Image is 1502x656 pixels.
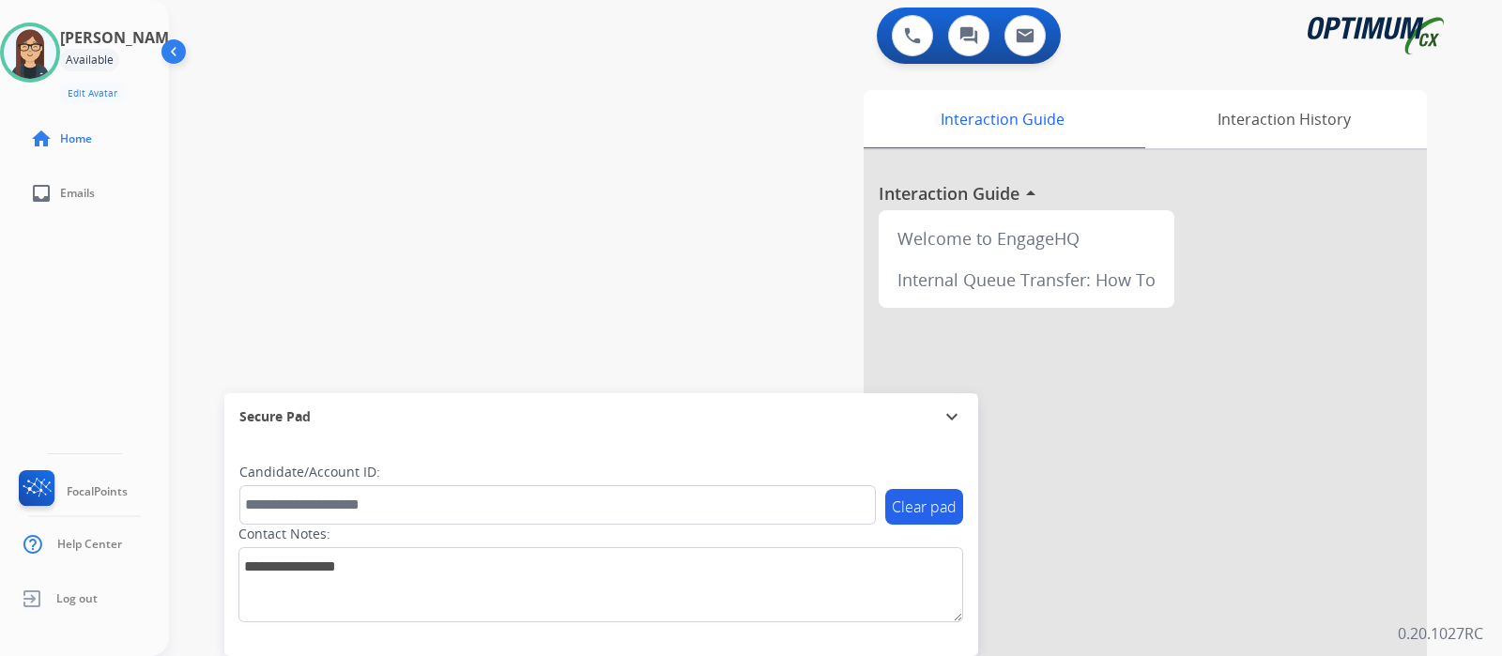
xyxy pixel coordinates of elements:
[60,83,125,104] button: Edit Avatar
[56,591,98,606] span: Log out
[1398,622,1483,645] p: 0.20.1027RC
[15,470,128,513] a: FocalPoints
[885,489,963,525] button: Clear pad
[57,537,122,552] span: Help Center
[60,131,92,146] span: Home
[60,186,95,201] span: Emails
[60,49,119,71] div: Available
[864,90,1141,148] div: Interaction Guide
[238,525,330,543] label: Contact Notes:
[4,26,56,79] img: avatar
[886,259,1167,300] div: Internal Queue Transfer: How To
[239,407,311,426] span: Secure Pad
[67,484,128,499] span: FocalPoints
[60,26,182,49] h3: [PERSON_NAME]
[1141,90,1427,148] div: Interaction History
[30,182,53,205] mat-icon: inbox
[239,463,380,481] label: Candidate/Account ID:
[886,218,1167,259] div: Welcome to EngageHQ
[30,128,53,150] mat-icon: home
[941,405,963,428] mat-icon: expand_more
